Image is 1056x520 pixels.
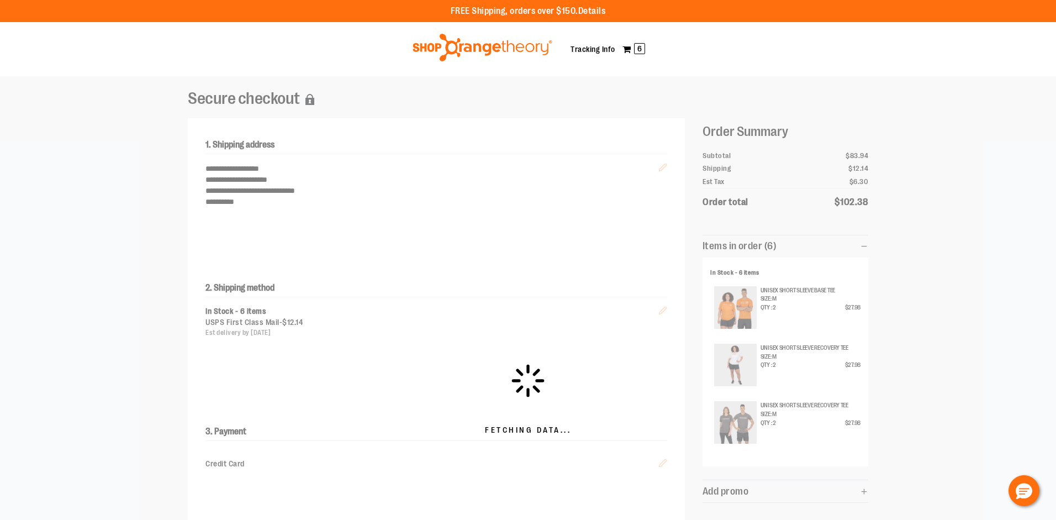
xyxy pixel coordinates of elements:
[634,43,645,54] span: 6
[571,45,615,54] a: Tracking Info
[485,425,571,436] span: Fetching Data...
[1009,475,1039,506] button: Hello, have a question? Let’s chat.
[578,6,606,16] a: Details
[451,5,606,18] p: FREE Shipping, orders over $150.
[411,34,554,61] img: Shop Orangetheory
